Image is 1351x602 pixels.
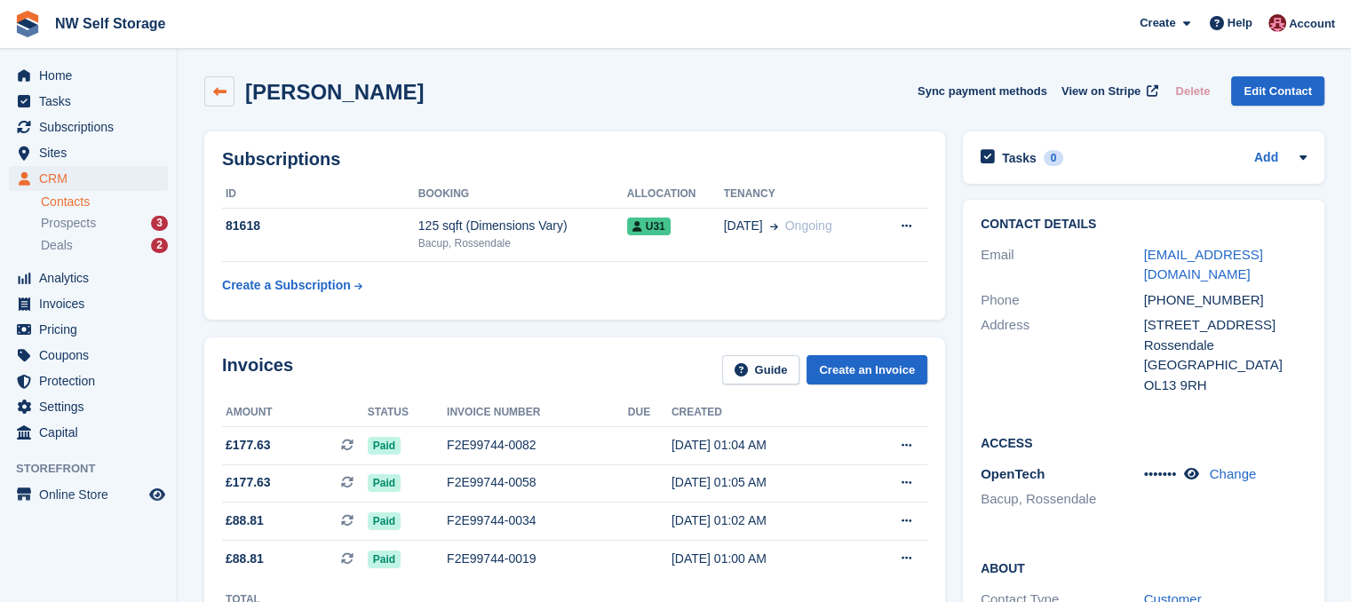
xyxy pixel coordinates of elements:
[9,291,168,316] a: menu
[9,420,168,445] a: menu
[1144,336,1307,356] div: Rossendale
[222,269,362,302] a: Create a Subscription
[9,394,168,419] a: menu
[41,236,168,255] a: Deals 2
[9,482,168,507] a: menu
[1228,14,1252,32] span: Help
[418,180,627,209] th: Booking
[447,550,628,568] div: F2E99744-0019
[368,551,401,568] span: Paid
[981,433,1307,451] h2: Access
[447,511,628,530] div: F2E99744-0034
[39,140,146,165] span: Sites
[9,115,168,139] a: menu
[368,512,401,530] span: Paid
[39,394,146,419] span: Settings
[39,265,146,290] span: Analytics
[16,460,177,478] span: Storefront
[226,473,271,492] span: £177.63
[981,489,1144,510] li: Bacup, Rossendale
[147,484,168,505] a: Preview store
[48,9,172,38] a: NW Self Storage
[1054,76,1162,106] a: View on Stripe
[9,63,168,88] a: menu
[1144,315,1307,336] div: [STREET_ADDRESS]
[39,63,146,88] span: Home
[9,166,168,191] a: menu
[9,140,168,165] a: menu
[1210,466,1257,481] a: Change
[39,166,146,191] span: CRM
[672,436,855,455] div: [DATE] 01:04 AM
[672,473,855,492] div: [DATE] 01:05 AM
[39,343,146,368] span: Coupons
[39,89,146,114] span: Tasks
[447,436,628,455] div: F2E99744-0082
[981,315,1144,395] div: Address
[1144,376,1307,396] div: OL13 9RH
[1268,14,1286,32] img: Josh Vines
[807,355,927,384] a: Create an Invoice
[151,216,168,231] div: 3
[9,89,168,114] a: menu
[981,218,1307,232] h2: Contact Details
[368,437,401,455] span: Paid
[151,238,168,253] div: 2
[1144,247,1263,282] a: [EMAIL_ADDRESS][DOMAIN_NAME]
[1002,150,1037,166] h2: Tasks
[41,215,96,232] span: Prospects
[724,217,763,235] span: [DATE]
[41,214,168,233] a: Prospects 3
[785,218,832,233] span: Ongoing
[39,482,146,507] span: Online Store
[1231,76,1324,106] a: Edit Contact
[226,511,264,530] span: £88.81
[222,180,418,209] th: ID
[222,355,293,384] h2: Invoices
[9,317,168,342] a: menu
[1254,148,1278,169] a: Add
[1140,14,1175,32] span: Create
[981,558,1307,576] h2: About
[222,149,927,170] h2: Subscriptions
[222,276,351,295] div: Create a Subscription
[447,399,628,427] th: Invoice number
[41,194,168,210] a: Contacts
[1144,466,1177,481] span: •••••••
[918,76,1047,106] button: Sync payment methods
[981,245,1144,285] div: Email
[628,399,672,427] th: Due
[447,473,628,492] div: F2E99744-0058
[724,180,876,209] th: Tenancy
[981,466,1045,481] span: OpenTech
[418,217,627,235] div: 125 sqft (Dimensions Vary)
[672,550,855,568] div: [DATE] 01:00 AM
[222,217,418,235] div: 81618
[418,235,627,251] div: Bacup, Rossendale
[39,115,146,139] span: Subscriptions
[722,355,800,384] a: Guide
[1144,290,1307,311] div: [PHONE_NUMBER]
[39,291,146,316] span: Invoices
[222,399,368,427] th: Amount
[9,368,168,393] a: menu
[14,11,41,37] img: stora-icon-8386f47178a22dfd0bd8f6a31ec36ba5ce8667c1dd55bd0f319d3a0aa187defe.svg
[368,474,401,492] span: Paid
[627,218,671,235] span: U31
[981,290,1144,311] div: Phone
[9,343,168,368] a: menu
[368,399,447,427] th: Status
[672,399,855,427] th: Created
[226,436,271,455] span: £177.63
[226,550,264,568] span: £88.81
[245,80,424,104] h2: [PERSON_NAME]
[41,237,73,254] span: Deals
[627,180,724,209] th: Allocation
[9,265,168,290] a: menu
[1144,355,1307,376] div: [GEOGRAPHIC_DATA]
[39,420,146,445] span: Capital
[1168,76,1217,106] button: Delete
[672,511,855,530] div: [DATE] 01:02 AM
[1289,15,1335,33] span: Account
[39,317,146,342] span: Pricing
